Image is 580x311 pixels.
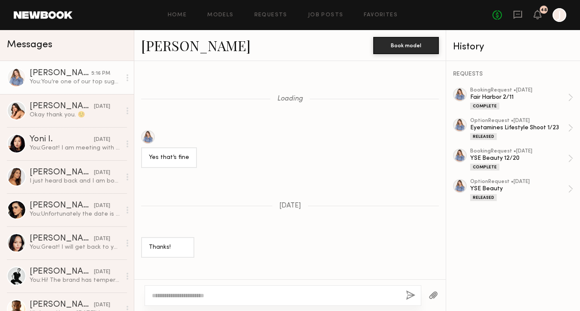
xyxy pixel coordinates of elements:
div: Okay thank you. ☺️ [30,111,121,119]
div: [DATE] [94,136,110,144]
a: Job Posts [308,12,344,18]
div: I just heard back and I am booked on the 4th. Would love to be kept in mind for the next one :), ... [30,177,121,185]
a: [PERSON_NAME] [141,36,251,55]
div: [DATE] [94,301,110,309]
div: REQUESTS [453,71,573,77]
div: 5:16 PM [91,70,110,78]
div: [DATE] [94,235,110,243]
a: optionRequest •[DATE]YSE BeautyReleased [470,179,573,201]
div: Released [470,133,497,140]
div: You: You’re one of our top suggestions for the client, and they usually go with the talent we pre... [30,78,121,86]
div: Released [470,194,497,201]
div: YSE Beauty [470,185,568,193]
div: [DATE] [94,169,110,177]
a: bookingRequest •[DATE]Fair Harbor 2/11Complete [470,88,573,110]
div: Yes that’s fine [149,153,189,163]
a: Requests [254,12,287,18]
div: [DATE] [94,103,110,111]
span: Loading [277,95,303,103]
a: bookingRequest •[DATE]YSE Beauty 12/20Complete [470,149,573,171]
div: [PERSON_NAME] [30,102,94,111]
div: [PERSON_NAME] [30,235,94,243]
div: Thanks! [149,243,187,253]
a: Models [207,12,233,18]
div: Fair Harbor 2/11 [470,93,568,101]
span: Messages [7,40,52,50]
a: Favorites [364,12,398,18]
div: Complete [470,164,499,171]
div: Yoni I. [30,135,94,144]
div: History [453,42,573,52]
div: You: Hi! The brand has temperature controlled mugs so will be lifestyle images at a house in [GEO... [30,276,121,284]
a: Book model [373,41,439,49]
div: option Request • [DATE] [470,179,568,185]
div: [PERSON_NAME] [30,268,94,276]
div: booking Request • [DATE] [470,149,568,154]
a: Home [168,12,187,18]
a: optionRequest •[DATE]Eyetamines Lifestyle Shoot 1/23Released [470,118,573,140]
button: Book model [373,37,439,54]
div: You: Great! I am meeting with the client [DATE] morning and can circle back then :) [30,144,121,152]
span: [DATE] [279,202,301,210]
div: YSE Beauty 12/20 [470,154,568,162]
div: [PERSON_NAME] [30,301,94,309]
div: Complete [470,103,499,110]
a: J [553,8,566,22]
div: 48 [541,8,547,12]
div: You: Great! I will get back to you later this week once I hear back from the client. :) [30,243,121,251]
div: option Request • [DATE] [470,118,568,124]
div: [PERSON_NAME] [30,168,94,177]
div: [PERSON_NAME] [30,201,94,210]
div: Eyetamines Lifestyle Shoot 1/23 [470,124,568,132]
div: You: Unfortunately the date is set for this shoot but will keep you in mind for future shoots! [30,210,121,218]
div: [DATE] [94,202,110,210]
div: booking Request • [DATE] [470,88,568,93]
div: [PERSON_NAME] [30,69,91,78]
div: [DATE] [94,268,110,276]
